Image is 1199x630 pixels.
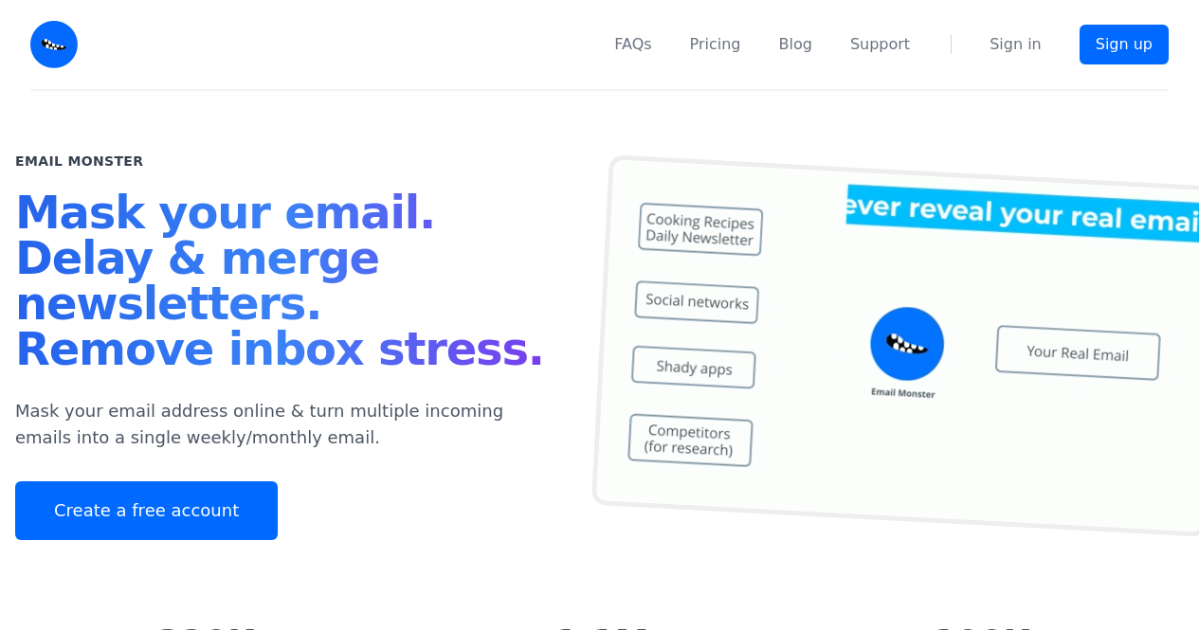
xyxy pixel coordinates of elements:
[15,189,554,379] h1: Mask your email. Delay & merge newsletters. Remove inbox stress.
[15,481,278,540] a: Create a free account
[990,33,1042,56] a: Sign in
[30,21,78,68] img: Email Monster
[1080,25,1169,64] a: Sign up
[779,33,812,56] a: Blog
[15,398,554,451] p: Mask your email address online & turn multiple incoming emails into a single weekly/monthly email.
[614,33,651,56] a: FAQs
[15,152,143,171] h2: Email Monster
[850,33,910,56] a: Support
[690,33,741,56] a: Pricing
